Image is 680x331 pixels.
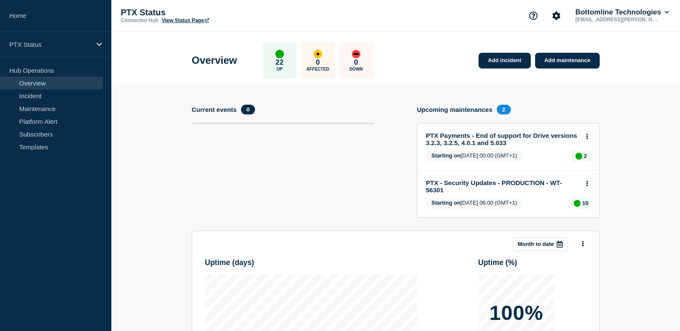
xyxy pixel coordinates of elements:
[9,41,91,48] p: PTX Status
[162,17,209,23] a: View Status Page
[426,198,523,209] span: [DATE] 06:00 (GMT+1)
[306,67,329,71] p: Affected
[277,67,283,71] p: Up
[349,67,363,71] p: Down
[582,200,588,206] p: 10
[121,17,159,23] p: Connected Hub
[121,8,291,17] p: PTX Status
[497,105,511,114] span: 2
[426,179,579,194] a: PTX - Security Updates - PRODUCTION - WT-56301
[205,258,417,267] h3: Uptime ( days )
[584,153,587,159] p: 2
[574,17,662,23] p: [EMAIL_ADDRESS][PERSON_NAME][DOMAIN_NAME]
[513,237,568,251] button: Month to date
[354,58,358,67] p: 0
[431,152,461,159] span: Starting on
[574,200,581,207] div: up
[478,258,586,267] h3: Uptime ( % )
[426,151,523,162] span: [DATE] 00:00 (GMT+1)
[426,132,579,146] a: PTX Payments - End of support for Drive versions 3.2.3, 3.2.5, 4.0.1 and 5.033
[431,200,461,206] span: Starting on
[275,50,284,58] div: up
[314,50,322,58] div: affected
[192,54,237,66] h1: Overview
[417,106,493,113] h4: Upcoming maintenances
[518,241,554,247] p: Month to date
[192,106,237,113] h4: Current events
[575,153,582,160] div: up
[490,303,544,323] p: 100%
[275,58,283,67] p: 22
[524,7,542,25] button: Support
[574,8,671,17] button: Bottomline Technologies
[316,58,320,67] p: 0
[547,7,565,25] button: Account settings
[241,105,255,114] span: 0
[352,50,360,58] div: down
[535,53,600,68] a: Add maintenance
[479,53,531,68] a: Add incident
